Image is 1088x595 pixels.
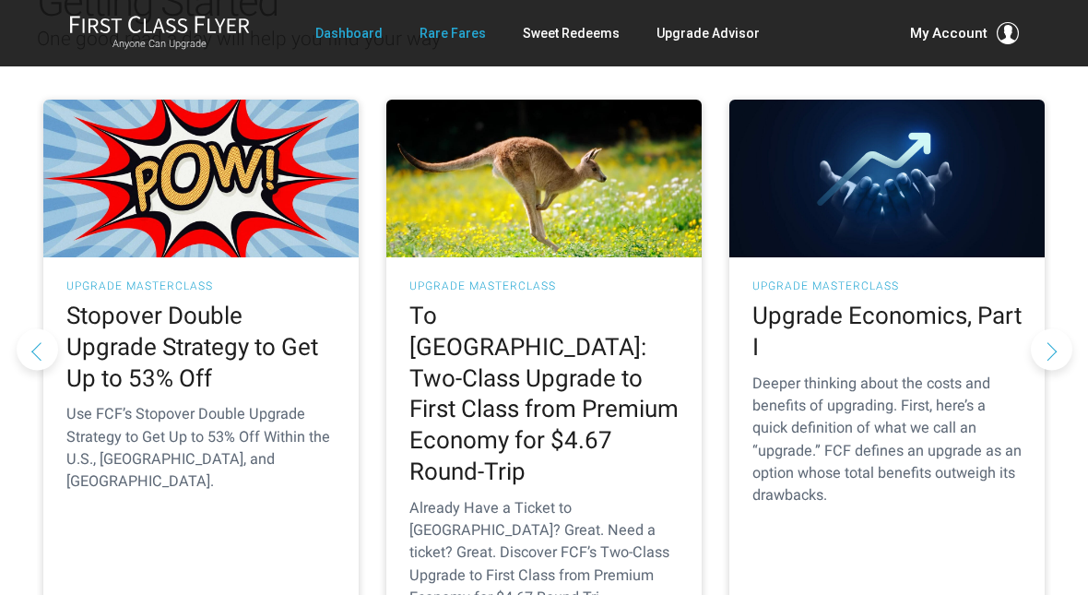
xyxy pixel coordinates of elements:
h3: UPGRADE MASTERCLASS [409,280,679,292]
h2: Upgrade Economics, Part I [752,301,1022,363]
button: Next slide [1031,329,1072,371]
img: First Class Flyer [69,15,250,34]
a: Rare Fares [420,17,486,50]
h3: UPGRADE MASTERCLASS [752,280,1022,292]
a: First Class FlyerAnyone Can Upgrade [69,15,250,52]
a: Upgrade Advisor [656,17,760,50]
button: My Account [910,22,1019,44]
h2: Stopover Double Upgrade Strategy to Get Up to 53% Off [66,301,336,394]
p: Deeper thinking about the costs and benefits of upgrading. First, here’s a quick definition of wh... [752,373,1022,507]
h3: UPGRADE MASTERCLASS [66,280,336,292]
small: Anyone Can Upgrade [69,38,250,51]
a: Dashboard [315,17,383,50]
p: Use FCF’s Stopover Double Upgrade Strategy to Get Up to 53% Off Within the U.S., [GEOGRAPHIC_DATA... [66,403,336,493]
span: My Account [910,22,987,44]
h2: To [GEOGRAPHIC_DATA]: Two-Class Upgrade to First Class from Premium Economy for $4.67 Round-Trip [409,301,679,488]
button: Previous slide [17,329,58,371]
a: Sweet Redeems [523,17,620,50]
